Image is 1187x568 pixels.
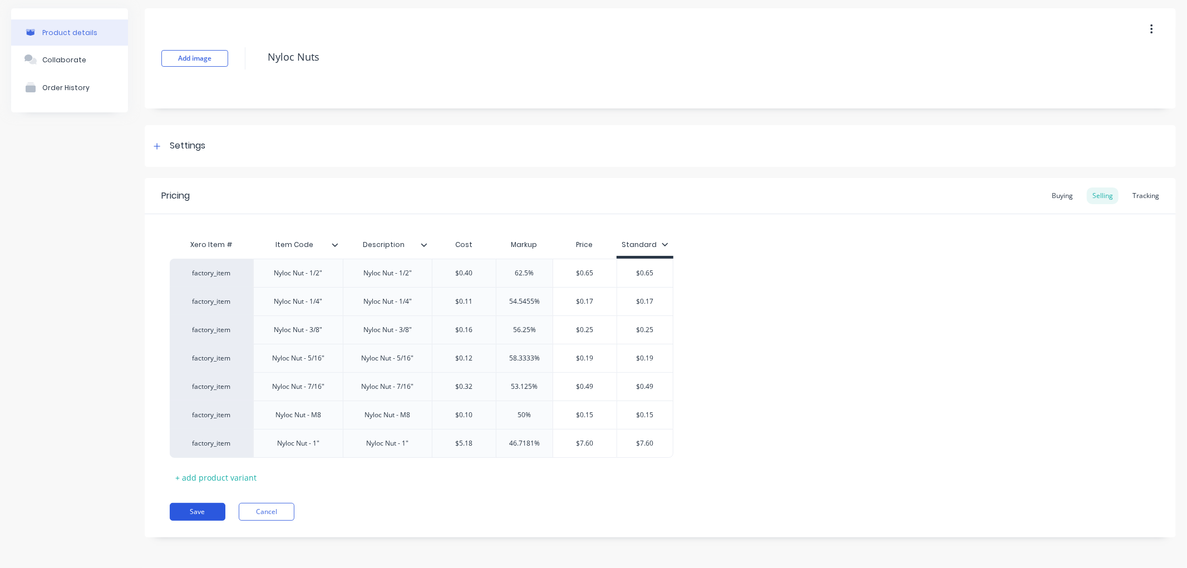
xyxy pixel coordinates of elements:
div: Xero Item # [170,234,253,256]
div: $0.25 [553,316,617,344]
div: Description [343,234,432,256]
div: Nyloc Nut - 1" [357,436,417,451]
div: Nyloc Nut - 1" [268,436,328,451]
div: $0.40 [432,259,496,287]
div: Nyloc Nut - 1/2" [354,266,421,280]
button: Save [170,503,225,521]
div: factory_itemNyloc Nut - 1/2"Nyloc Nut - 1/2"$0.4062.5%$0.65$0.65 [170,259,673,287]
button: Cancel [239,503,294,521]
div: factory_itemNyloc Nut - 7/16"Nyloc Nut - 7/16"$0.3253.125%$0.49$0.49 [170,372,673,401]
div: Nyloc Nut - 5/16" [263,351,333,366]
div: 50% [496,401,553,429]
div: Nyloc Nut - 7/16" [352,379,422,394]
div: Description [343,231,426,259]
div: factory_itemNyloc Nut - M8Nyloc Nut - M8$0.1050%$0.15$0.15 [170,401,673,429]
div: $0.10 [432,401,496,429]
div: Item Code [253,234,343,256]
div: 46.7181% [496,429,553,457]
button: Order History [11,73,128,101]
div: factory_itemNyloc Nut - 1"Nyloc Nut - 1"$5.1846.7181%$7.60$7.60 [170,429,673,458]
div: Order History [42,83,90,92]
div: Collaborate [42,56,86,64]
div: Cost [432,234,496,256]
div: Nyloc Nut - 1/4" [354,294,421,309]
div: Markup [496,234,553,256]
div: factory_item [181,297,242,307]
div: $0.17 [553,288,617,315]
div: $5.18 [432,429,496,457]
div: factory_itemNyloc Nut - 5/16"Nyloc Nut - 5/16"$0.1258.3333%$0.19$0.19 [170,344,673,372]
div: Product details [42,28,97,37]
div: Nyloc Nut - 3/8" [265,323,331,337]
div: $7.60 [617,429,673,457]
div: $7.60 [553,429,617,457]
div: factory_item [181,410,242,420]
div: $0.19 [617,344,673,372]
div: $0.49 [617,373,673,401]
div: 54.5455% [496,288,553,315]
textarea: Nyloc Nuts [262,44,1060,70]
div: Nyloc Nut - 3/8" [354,323,421,337]
div: Nyloc Nut - 5/16" [352,351,422,366]
div: factory_item [181,325,242,335]
div: Nyloc Nut - M8 [356,408,419,422]
div: Standard [622,240,668,250]
div: factory_item [181,438,242,448]
div: 58.3333% [496,344,553,372]
div: + add product variant [170,469,262,486]
div: Nyloc Nut - 1/4" [265,294,331,309]
button: Product details [11,19,128,46]
div: $0.16 [432,316,496,344]
div: Nyloc Nut - M8 [267,408,330,422]
div: 53.125% [496,373,553,401]
div: $0.32 [432,373,496,401]
div: factory_itemNyloc Nut - 1/4"Nyloc Nut - 1/4"$0.1154.5455%$0.17$0.17 [170,287,673,315]
div: Price [553,234,617,256]
div: Settings [170,139,205,153]
div: $0.15 [617,401,673,429]
div: factory_itemNyloc Nut - 3/8"Nyloc Nut - 3/8"$0.1656.25%$0.25$0.25 [170,315,673,344]
div: $0.19 [553,344,617,372]
div: Selling [1087,187,1119,204]
div: $0.49 [553,373,617,401]
div: 62.5% [496,259,553,287]
div: Nyloc Nut - 7/16" [263,379,333,394]
div: Nyloc Nut - 1/2" [265,266,331,280]
div: $0.17 [617,288,673,315]
div: factory_item [181,353,242,363]
div: factory_item [181,382,242,392]
div: $0.65 [617,259,673,287]
button: Add image [161,50,228,67]
div: Item Code [253,231,336,259]
div: factory_item [181,268,242,278]
div: Pricing [161,189,190,202]
button: Collaborate [11,46,128,73]
div: $0.11 [432,288,496,315]
div: Tracking [1127,187,1165,204]
div: Buying [1046,187,1078,204]
div: $0.15 [553,401,617,429]
div: 56.25% [496,316,553,344]
div: $0.12 [432,344,496,372]
div: $0.25 [617,316,673,344]
div: $0.65 [553,259,617,287]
